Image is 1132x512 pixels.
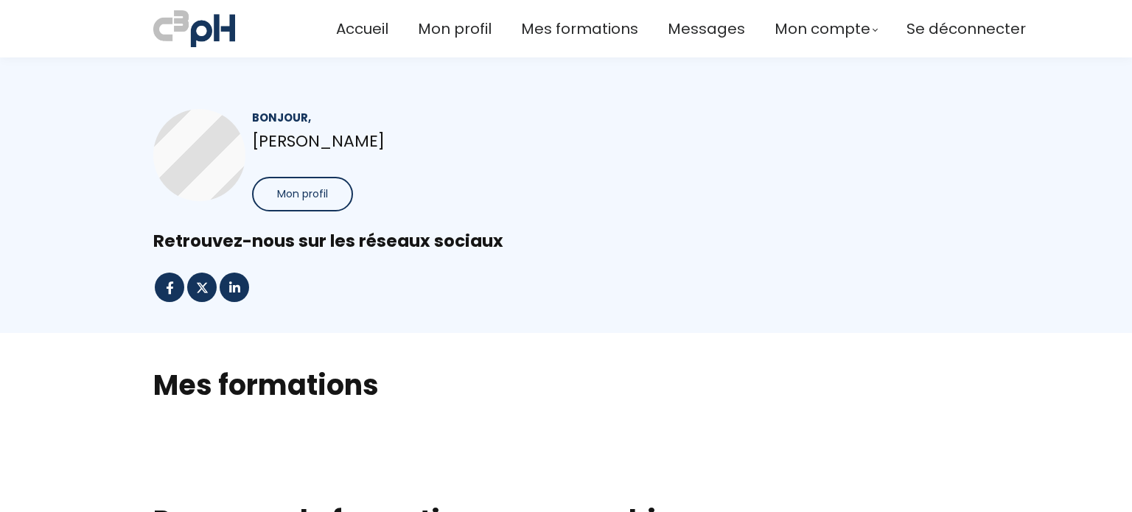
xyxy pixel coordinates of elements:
[418,17,492,41] a: Mon profil
[252,128,541,154] p: [PERSON_NAME]
[252,177,353,211] button: Mon profil
[521,17,638,41] a: Mes formations
[668,17,745,41] a: Messages
[252,109,541,126] div: Bonjour,
[775,17,870,41] span: Mon compte
[153,230,979,253] div: Retrouvez-nous sur les réseaux sociaux
[336,17,388,41] a: Accueil
[153,7,235,50] img: a70bc7685e0efc0bd0b04b3506828469.jpeg
[277,186,328,202] span: Mon profil
[906,17,1026,41] a: Se déconnecter
[153,366,979,404] h2: Mes formations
